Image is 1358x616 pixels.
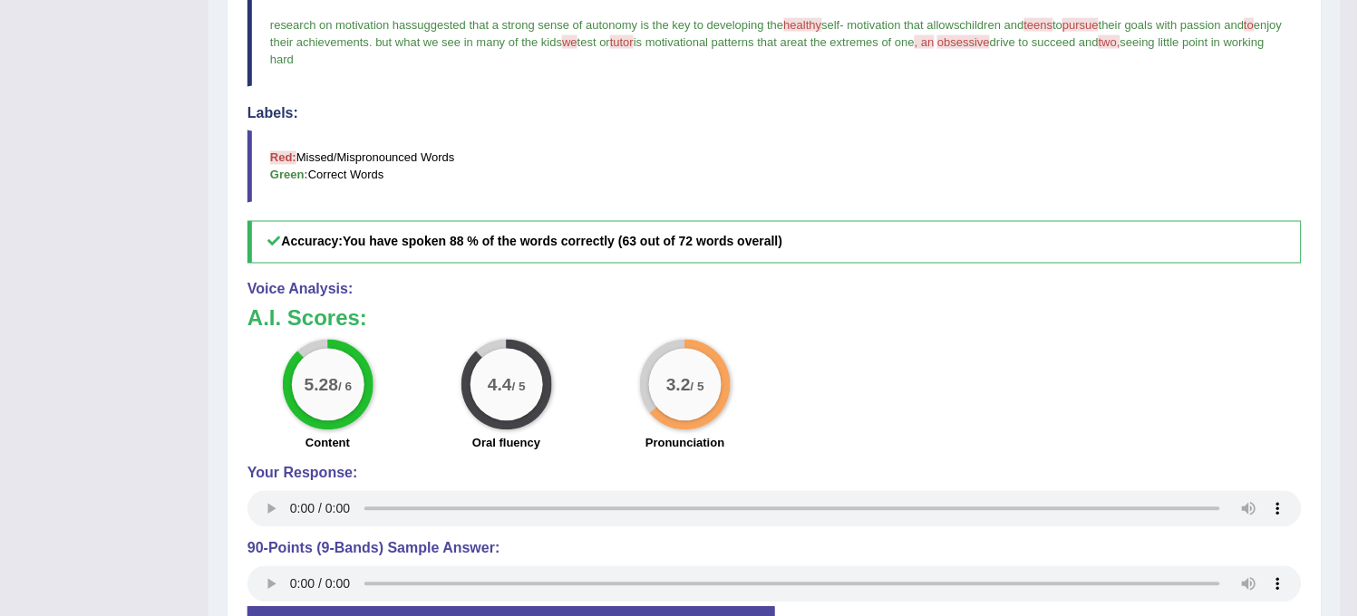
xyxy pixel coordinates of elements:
[270,35,1268,66] span: seeing little point in working hard
[798,35,915,49] span: at the extremes of one
[247,282,1302,298] h4: Voice Analysis:
[343,235,782,249] b: You have spoken 88 % of the words correctly (63 out of 72 words overall)
[915,35,935,49] span: , an
[822,18,840,32] span: self
[512,380,526,393] small: / 5
[488,375,512,395] big: 4.4
[1062,18,1099,32] span: pursue
[960,18,1024,32] span: children and
[1024,18,1053,32] span: teens
[247,466,1302,482] h4: Your Response:
[247,105,1302,121] h4: Labels:
[691,380,704,393] small: / 5
[784,18,822,32] span: healthy
[247,306,367,331] b: A.I. Scores:
[1099,35,1120,49] span: two,
[247,541,1302,557] h4: 90-Points (9-Bands) Sample Answer:
[304,375,337,395] big: 5.28
[577,35,610,49] span: test or
[666,375,691,395] big: 3.2
[472,435,540,452] label: Oral fluency
[270,168,308,182] b: Green:
[634,35,798,49] span: is motivational patterns that are
[848,18,960,32] span: motivation that allows
[937,35,990,49] span: obsessive
[270,18,1285,49] span: enjoy their achievements
[645,435,724,452] label: Pronunciation
[375,35,562,49] span: but what we see in many of the kids
[412,18,784,32] span: suggested that a strong sense of autonomy is the key to developing the
[270,18,412,32] span: research on motivation has
[247,221,1302,264] h5: Accuracy:
[840,18,844,32] span: -
[562,35,577,49] span: we
[610,35,634,49] span: tutor
[306,435,350,452] label: Content
[1245,18,1255,32] span: to
[1099,18,1244,32] span: their goals with passion and
[270,151,296,165] b: Red:
[247,130,1302,203] blockquote: Missed/Mispronounced Words Correct Words
[338,380,352,393] small: / 6
[990,35,1099,49] span: drive to succeed and
[1053,18,1063,32] span: to
[369,35,373,49] span: .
